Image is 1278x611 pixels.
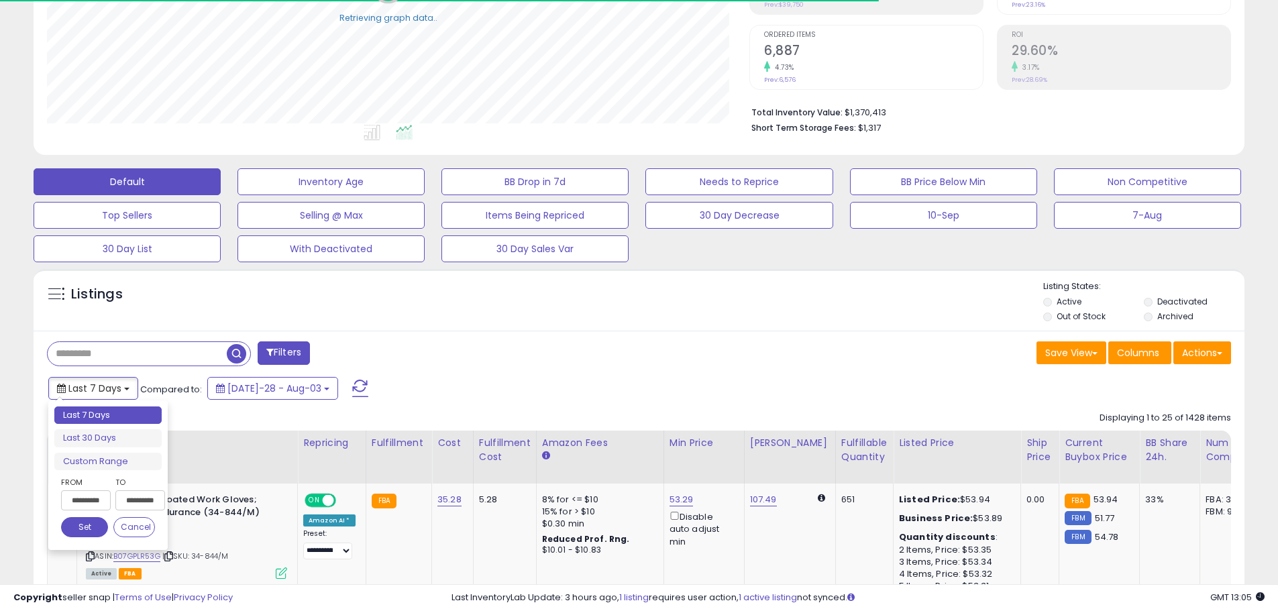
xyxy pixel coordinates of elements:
a: B07GPLR53G [113,551,160,562]
div: FBM: 9 [1206,506,1250,518]
div: : [899,531,1010,543]
b: Total Inventory Value: [751,107,843,118]
button: Needs to Reprice [645,168,833,195]
div: Min Price [670,436,739,450]
span: 53.94 [1094,493,1118,506]
button: Inventory Age [237,168,425,195]
div: Last InventoryLab Update: 3 hours ago, requires user action, not synced. [451,592,1265,604]
div: 33% [1145,494,1189,506]
a: Terms of Use [115,591,172,604]
button: With Deactivated [237,235,425,262]
label: To [115,476,155,489]
div: Ship Price [1026,436,1053,464]
div: [PERSON_NAME] [750,436,830,450]
div: 3 Items, Price: $53.34 [899,556,1010,568]
small: FBM [1065,530,1091,544]
span: Compared to: [140,383,202,396]
a: 1 listing [619,591,649,604]
strong: Copyright [13,591,62,604]
small: Prev: 6,576 [764,76,796,84]
div: Amazon AI * [303,514,356,526]
button: BB Price Below Min [850,168,1037,195]
small: FBA [372,494,396,508]
b: PIP G-Tek Coated Work Gloves; MaxiFlex Endurance (34-844/M) [112,494,275,522]
li: Last 30 Days [54,429,162,447]
a: Privacy Policy [174,591,233,604]
button: Last 7 Days [48,377,138,400]
small: Amazon Fees. [542,450,550,462]
h2: 6,887 [764,43,983,61]
small: Prev: 23.16% [1012,1,1045,9]
button: Columns [1108,341,1171,364]
div: Preset: [303,529,356,559]
b: Reduced Prof. Rng. [542,533,630,545]
a: 35.28 [437,493,462,506]
button: Cancel [113,517,155,537]
span: [DATE]-28 - Aug-03 [227,382,321,395]
div: seller snap | | [13,592,233,604]
div: $53.94 [899,494,1010,506]
div: 2 Items, Price: $53.35 [899,544,1010,556]
label: Active [1057,296,1081,307]
a: 53.29 [670,493,694,506]
div: Current Buybox Price [1065,436,1134,464]
b: Quantity discounts [899,531,996,543]
b: Business Price: [899,512,973,524]
button: Save View [1036,341,1106,364]
small: FBM [1065,511,1091,525]
button: 30 Day Sales Var [441,235,629,262]
div: Listed Price [899,436,1015,450]
small: Prev: $39,750 [764,1,804,9]
small: 4.73% [770,62,794,72]
span: OFF [334,495,356,506]
button: 30 Day Decrease [645,202,833,229]
li: $1,370,413 [751,103,1221,119]
span: FBA [119,568,142,579]
span: All listings currently available for purchase on Amazon [86,568,117,579]
span: Columns [1117,346,1159,359]
div: 651 [841,494,883,506]
h2: 29.60% [1012,43,1230,61]
button: [DATE]-28 - Aug-03 [207,377,338,400]
div: BB Share 24h. [1145,436,1194,464]
div: 4 Items, Price: $53.32 [899,568,1010,580]
button: Items Being Repriced [441,202,629,229]
div: 0.00 [1026,494,1049,506]
div: $0.30 min [542,518,653,530]
span: $1,317 [858,121,881,134]
button: Top Sellers [34,202,221,229]
button: 30 Day List [34,235,221,262]
div: $53.89 [899,512,1010,524]
small: FBA [1065,494,1089,508]
small: 3.17% [1018,62,1040,72]
div: ASIN: [86,494,287,577]
div: 5 Items, Price: $53.31 [899,580,1010,592]
label: Archived [1157,311,1193,322]
div: $10.01 - $10.83 [542,545,653,556]
span: 2025-08-11 13:05 GMT [1210,591,1265,604]
div: Title [83,436,292,450]
div: 15% for > $10 [542,506,653,518]
li: Custom Range [54,453,162,471]
button: 10-Sep [850,202,1037,229]
div: Cost [437,436,468,450]
span: | SKU: 34-844/M [162,551,229,561]
div: Disable auto adjust min [670,509,734,548]
a: 107.49 [750,493,777,506]
button: BB Drop in 7d [441,168,629,195]
div: Retrieving graph data.. [339,11,437,23]
div: Displaying 1 to 25 of 1428 items [1100,412,1231,425]
div: FBA: 3 [1206,494,1250,506]
button: Selling @ Max [237,202,425,229]
span: Ordered Items [764,32,983,39]
button: Filters [258,341,310,365]
div: 8% for <= $10 [542,494,653,506]
div: Fulfillment [372,436,426,450]
button: Default [34,168,221,195]
small: Prev: 28.69% [1012,76,1047,84]
label: Out of Stock [1057,311,1106,322]
button: 7-Aug [1054,202,1241,229]
label: From [61,476,108,489]
span: Last 7 Days [68,382,121,395]
span: 54.78 [1095,531,1119,543]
